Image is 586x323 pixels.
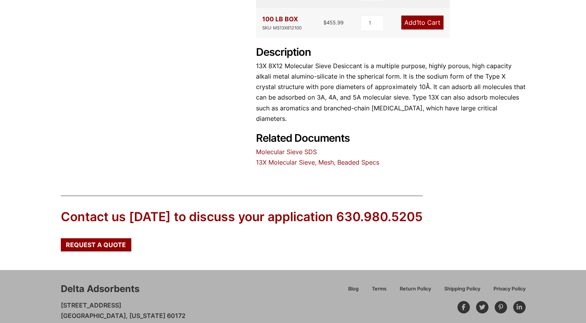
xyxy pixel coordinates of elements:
div: 100 LB BOX [262,14,302,32]
span: Return Policy [400,287,431,292]
span: Privacy Policy [493,287,526,292]
div: Contact us [DATE] to discuss your application 630.980.5205 [61,208,423,226]
span: Blog [348,287,359,292]
span: Shipping Policy [444,287,480,292]
a: Molecular Sieve SDS [256,148,317,156]
div: SKU: MS13X812100 [262,24,302,32]
span: Request a Quote [66,242,126,248]
a: Return Policy [393,285,438,298]
a: Shipping Policy [438,285,487,298]
h2: Description [256,46,526,59]
a: Add1to Cart [401,15,443,29]
span: 1 [416,19,419,26]
a: Privacy Policy [487,285,526,298]
span: $ [323,19,327,26]
a: Request a Quote [61,238,131,251]
span: Terms [372,287,387,292]
a: 13X Molecular Sieve, Mesh, Beaded Specs [256,158,379,166]
div: Delta Adsorbents [61,282,139,296]
a: Terms [365,285,393,298]
bdi: 455.99 [323,19,344,26]
a: Blog [342,285,365,298]
p: 13X 8X12 Molecular Sieve Desiccant is a multiple purpose, highly porous, high capacity alkali met... [256,61,526,124]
